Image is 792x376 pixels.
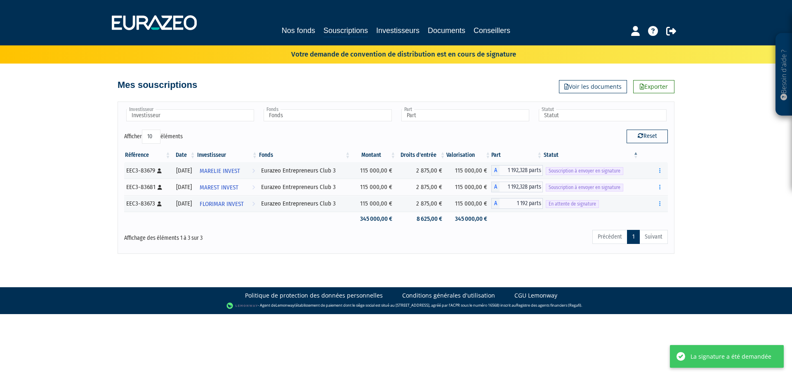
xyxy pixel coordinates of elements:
[546,167,623,175] span: Souscription à envoyer en signature
[261,183,349,192] div: Eurazeo Entrepreneurs Club 3
[491,182,500,192] span: A
[633,80,674,93] a: Exporter
[546,200,599,208] span: En attente de signature
[474,25,510,36] a: Conseillers
[200,180,238,195] span: MAREST INVEST
[226,302,258,310] img: logo-lemonway.png
[351,212,396,226] td: 345 000,00 €
[376,25,420,36] a: Investisseurs
[627,230,640,244] a: 1
[491,198,543,209] div: A - Eurazeo Entrepreneurs Club 3
[124,130,183,144] label: Afficher éléments
[174,166,193,175] div: [DATE]
[446,148,492,162] th: Valorisation: activer pour trier la colonne par ordre croissant
[500,182,543,192] span: 1 192,328 parts
[396,148,446,162] th: Droits d'entrée: activer pour trier la colonne par ordre croissant
[196,179,258,195] a: MAREST INVEST
[200,196,244,212] span: FLORIMAR INVEST
[396,195,446,212] td: 2 875,00 €
[258,148,351,162] th: Fonds: activer pour trier la colonne par ordre croissant
[446,195,492,212] td: 115 000,00 €
[142,130,160,144] select: Afficheréléments
[446,162,492,179] td: 115 000,00 €
[196,162,258,179] a: MARELIE INVEST
[500,198,543,209] span: 1 192 parts
[124,148,171,162] th: Référence : activer pour trier la colonne par ordre croissant
[351,148,396,162] th: Montant: activer pour trier la colonne par ordre croissant
[126,183,168,192] div: EEC3-83681
[543,148,639,162] th: Statut : activer pour trier la colonne par ordre d&eacute;croissant
[491,198,500,209] span: A
[118,80,197,90] h4: Mes souscriptions
[126,199,168,208] div: EEC3-83673
[276,303,295,308] a: Lemonway
[491,182,543,192] div: A - Eurazeo Entrepreneurs Club 3
[779,38,789,112] p: Besoin d'aide ?
[200,163,240,179] span: MARELIE INVEST
[252,196,255,212] i: Voir l'investisseur
[516,303,581,308] a: Registre des agents financiers (Regafi)
[157,168,162,173] i: [Français] Personne physique
[158,185,162,190] i: [Français] Personne physique
[171,148,196,162] th: Date: activer pour trier la colonne par ordre croissant
[446,179,492,195] td: 115 000,00 €
[124,229,344,242] div: Affichage des éléments 1 à 3 sur 3
[351,179,396,195] td: 115 000,00 €
[174,199,193,208] div: [DATE]
[559,80,627,93] a: Voir les documents
[500,165,543,176] span: 1 192,328 parts
[323,25,368,38] a: Souscriptions
[396,162,446,179] td: 2 875,00 €
[261,199,349,208] div: Eurazeo Entrepreneurs Club 3
[261,166,349,175] div: Eurazeo Entrepreneurs Club 3
[157,201,162,206] i: [Français] Personne physique
[396,179,446,195] td: 2 875,00 €
[282,25,315,36] a: Nos fonds
[112,15,197,30] img: 1732889491-logotype_eurazeo_blanc_rvb.png
[396,212,446,226] td: 8 625,00 €
[546,184,623,192] span: Souscription à envoyer en signature
[351,162,396,179] td: 115 000,00 €
[196,195,258,212] a: FLORIMAR INVEST
[491,165,543,176] div: A - Eurazeo Entrepreneurs Club 3
[491,148,543,162] th: Part: activer pour trier la colonne par ordre croissant
[267,47,516,59] p: Votre demande de convention de distribution est en cours de signature
[627,130,668,143] button: Reset
[351,195,396,212] td: 115 000,00 €
[174,183,193,192] div: [DATE]
[196,148,258,162] th: Investisseur: activer pour trier la colonne par ordre croissant
[8,302,784,310] div: - Agent de (établissement de paiement dont le siège social est situé au [STREET_ADDRESS], agréé p...
[491,165,500,176] span: A
[252,163,255,179] i: Voir l'investisseur
[126,166,168,175] div: EEC3-83679
[245,291,383,300] a: Politique de protection des données personnelles
[428,25,465,36] a: Documents
[691,352,771,361] div: La signature a été demandée
[252,180,255,195] i: Voir l'investisseur
[514,291,557,300] a: CGU Lemonway
[402,291,495,300] a: Conditions générales d'utilisation
[446,212,492,226] td: 345 000,00 €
